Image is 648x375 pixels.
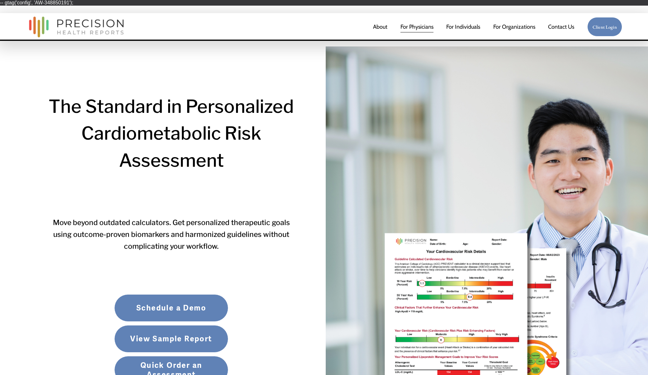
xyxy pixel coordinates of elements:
img: Precision Health Reports [26,14,127,40]
h1: The Standard in Personalized Cardiometabolic Risk Assessment [44,93,299,174]
h4: Move beyond outdated calculators. Get personalized therapeutic goals using outcome-proven biomark... [44,217,299,252]
a: View Sample Report [114,325,228,353]
a: Schedule a Demo [114,294,228,322]
a: Client Login [587,17,622,37]
a: For Individuals [446,21,480,33]
a: About [373,21,387,33]
a: For Physicians [400,21,433,33]
span: For Organizations [493,21,535,32]
a: folder dropdown [493,21,535,33]
a: Contact Us [548,21,574,33]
